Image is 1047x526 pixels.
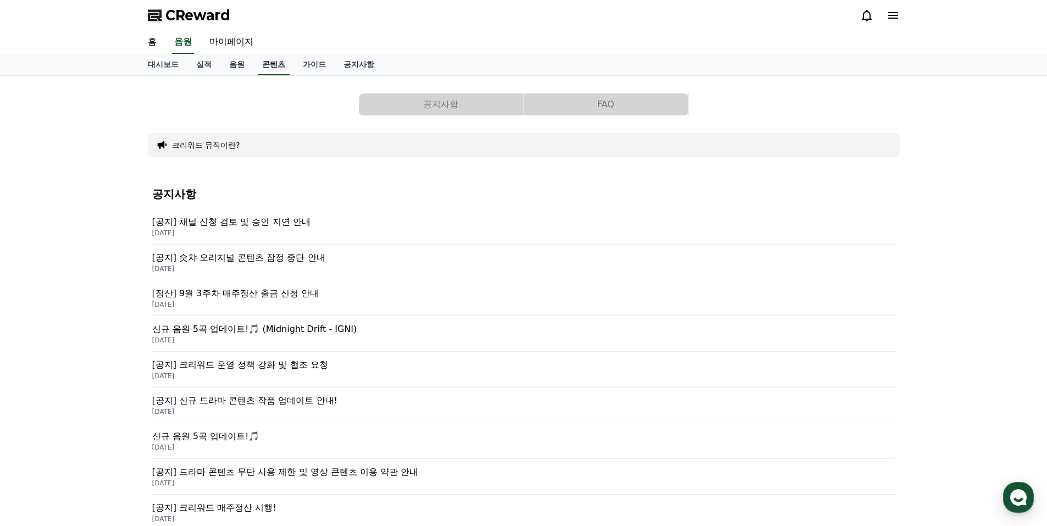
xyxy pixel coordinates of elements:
a: 음원 [172,31,194,54]
a: 콘텐츠 [258,54,290,75]
p: [DATE] [152,336,895,345]
a: 공지사항 [359,93,524,115]
a: [공지] 숏챠 오리지널 콘텐츠 잠정 중단 안내 [DATE] [152,245,895,280]
button: 공지사항 [359,93,523,115]
p: [공지] 신규 드라마 콘텐츠 작품 업데이트 안내! [152,394,895,407]
p: [공지] 숏챠 오리지널 콘텐츠 잠정 중단 안내 [152,251,895,264]
a: [공지] 드라마 콘텐츠 무단 사용 제한 및 영상 콘텐츠 이용 약관 안내 [DATE] [152,459,895,495]
a: 실적 [187,54,220,75]
p: [정산] 9월 3주차 매주정산 출금 신청 안내 [152,287,895,300]
p: 신규 음원 5곡 업데이트!🎵 [152,430,895,443]
a: [공지] 채널 신청 검토 및 승인 지연 안내 [DATE] [152,209,895,245]
p: [DATE] [152,514,895,523]
button: 크리워드 뮤직이란? [172,140,240,151]
a: 신규 음원 5곡 업데이트!🎵 [DATE] [152,423,895,459]
p: [공지] 드라마 콘텐츠 무단 사용 제한 및 영상 콘텐츠 이용 약관 안내 [152,466,895,479]
span: 설정 [170,365,183,374]
a: 마이페이지 [201,31,262,54]
p: [DATE] [152,264,895,273]
p: [DATE] [152,443,895,452]
a: [정산] 9월 3주차 매주정산 출금 신청 안내 [DATE] [152,280,895,316]
a: [공지] 신규 드라마 콘텐츠 작품 업데이트 안내! [DATE] [152,387,895,423]
a: [공지] 크리워드 운영 정책 강화 및 협조 요청 [DATE] [152,352,895,387]
p: [공지] 크리워드 매주정산 시행! [152,501,895,514]
span: CReward [165,7,230,24]
a: FAQ [524,93,689,115]
p: [DATE] [152,300,895,309]
p: [DATE] [152,479,895,488]
a: 음원 [220,54,253,75]
a: CReward [148,7,230,24]
p: [DATE] [152,229,895,237]
a: 공지사항 [335,54,383,75]
p: [공지] 채널 신청 검토 및 승인 지연 안내 [152,215,895,229]
a: 홈 [3,348,73,376]
button: FAQ [524,93,688,115]
p: [DATE] [152,372,895,380]
h4: 공지사항 [152,188,895,200]
a: 대화 [73,348,142,376]
a: 가이드 [294,54,335,75]
p: 신규 음원 5곡 업데이트!🎵 (Midnight Drift - IGNI) [152,323,895,336]
span: 홈 [35,365,41,374]
span: 대화 [101,366,114,374]
p: [공지] 크리워드 운영 정책 강화 및 협조 요청 [152,358,895,372]
a: 신규 음원 5곡 업데이트!🎵 (Midnight Drift - IGNI) [DATE] [152,316,895,352]
a: 홈 [139,31,165,54]
p: [DATE] [152,407,895,416]
a: 설정 [142,348,211,376]
a: 대시보드 [139,54,187,75]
